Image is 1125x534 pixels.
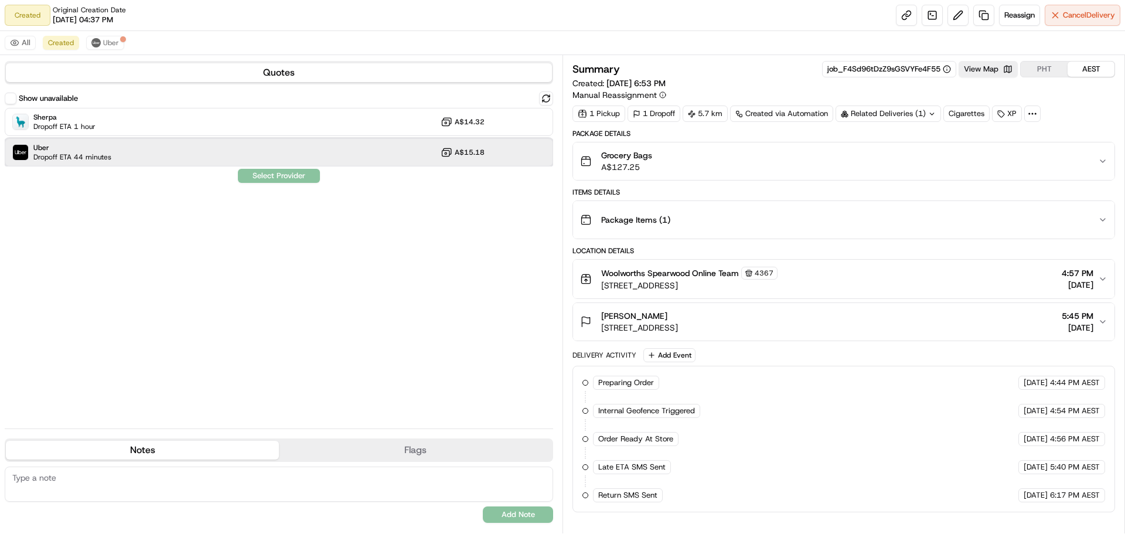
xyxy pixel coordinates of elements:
img: Sherpa [13,114,28,130]
div: 💻 [99,171,108,181]
span: 6:17 PM AEST [1050,490,1100,501]
button: Reassign [999,5,1040,26]
div: Start new chat [40,112,192,124]
div: Delivery Activity [572,351,636,360]
span: API Documentation [111,170,188,182]
span: [PERSON_NAME] [601,310,667,322]
span: 5:45 PM [1062,310,1093,322]
button: CancelDelivery [1045,5,1120,26]
span: Created: [572,77,666,89]
span: Original Creation Date [53,5,126,15]
label: Show unavailable [19,93,78,104]
button: A$15.18 [441,147,485,158]
span: Manual Reassignment [572,89,657,101]
button: [PERSON_NAME][STREET_ADDRESS]5:45 PM[DATE] [573,303,1114,341]
span: [DATE] [1062,279,1093,291]
p: Welcome 👋 [12,47,213,66]
div: 5.7 km [683,106,728,122]
span: 4:44 PM AEST [1050,377,1100,388]
div: Location Details [572,246,1115,256]
button: PHT [1021,62,1068,77]
div: XP [992,106,1022,122]
div: 📗 [12,171,21,181]
img: Uber [13,145,28,160]
button: Grocery BagsA$127.25 [573,142,1114,180]
button: All [5,36,36,50]
span: [STREET_ADDRESS] [601,280,778,291]
button: job_F4Sd96tDzZ9sGSVYFe4F55 [827,64,951,74]
span: Woolworths Spearwood Online Team [601,267,739,279]
span: [DATE] [1024,490,1048,501]
span: A$127.25 [601,161,652,173]
span: Preparing Order [598,377,654,388]
span: 4:54 PM AEST [1050,406,1100,416]
span: [DATE] 6:53 PM [606,78,666,89]
span: 4:56 PM AEST [1050,434,1100,444]
img: Nash [12,12,35,35]
a: Created via Automation [730,106,833,122]
span: Grocery Bags [601,149,652,161]
img: 1736555255976-a54dd68f-1ca7-489b-9aae-adbdc363a1c4 [12,112,33,133]
div: 1 Pickup [572,106,625,122]
span: [DATE] 04:37 PM [53,15,113,25]
span: Uber [33,143,111,152]
img: uber-new-logo.jpeg [91,38,101,47]
div: Cigarettes [943,106,990,122]
input: Got a question? Start typing here... [30,76,211,88]
button: Notes [6,441,279,460]
span: [DATE] [1024,377,1048,388]
span: Uber [103,38,119,47]
h3: Summary [572,64,620,74]
button: AEST [1068,62,1114,77]
button: Package Items (1) [573,201,1114,239]
button: Woolworths Spearwood Online Team4367[STREET_ADDRESS]4:57 PM[DATE] [573,260,1114,298]
span: Order Ready At Store [598,434,673,444]
span: Late ETA SMS Sent [598,462,666,472]
span: Knowledge Base [23,170,90,182]
span: 5:40 PM AEST [1050,462,1100,472]
span: [DATE] [1062,322,1093,334]
span: A$15.18 [455,148,485,157]
span: Created [48,38,74,47]
button: Start new chat [199,115,213,130]
span: Pylon [117,199,142,208]
a: 💻API Documentation [94,165,193,186]
span: Return SMS Sent [598,490,657,501]
span: Dropoff ETA 44 minutes [33,152,111,162]
span: Reassign [1004,10,1035,21]
button: Manual Reassignment [572,89,666,101]
span: Sherpa [33,113,96,122]
button: Uber [86,36,124,50]
span: 4:57 PM [1062,267,1093,279]
div: 1 Dropoff [628,106,680,122]
span: 4367 [755,268,773,278]
span: Internal Geofence Triggered [598,406,695,416]
span: Cancel Delivery [1063,10,1115,21]
div: Related Deliveries (1) [836,106,941,122]
div: We're available if you need us! [40,124,148,133]
span: Dropoff ETA 1 hour [33,122,96,131]
button: Add Event [643,348,696,362]
span: [DATE] [1024,406,1048,416]
a: Powered byPylon [83,198,142,208]
button: A$14.32 [441,116,485,128]
button: View Map [959,61,1018,77]
span: A$14.32 [455,117,485,127]
span: [STREET_ADDRESS] [601,322,678,334]
span: [DATE] [1024,462,1048,472]
button: Flags [279,441,552,460]
div: Package Details [572,129,1115,138]
button: Quotes [6,63,552,82]
span: [DATE] [1024,434,1048,444]
span: Package Items ( 1 ) [601,214,670,226]
a: 📗Knowledge Base [7,165,94,186]
button: Created [43,36,79,50]
div: Items Details [572,188,1115,197]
